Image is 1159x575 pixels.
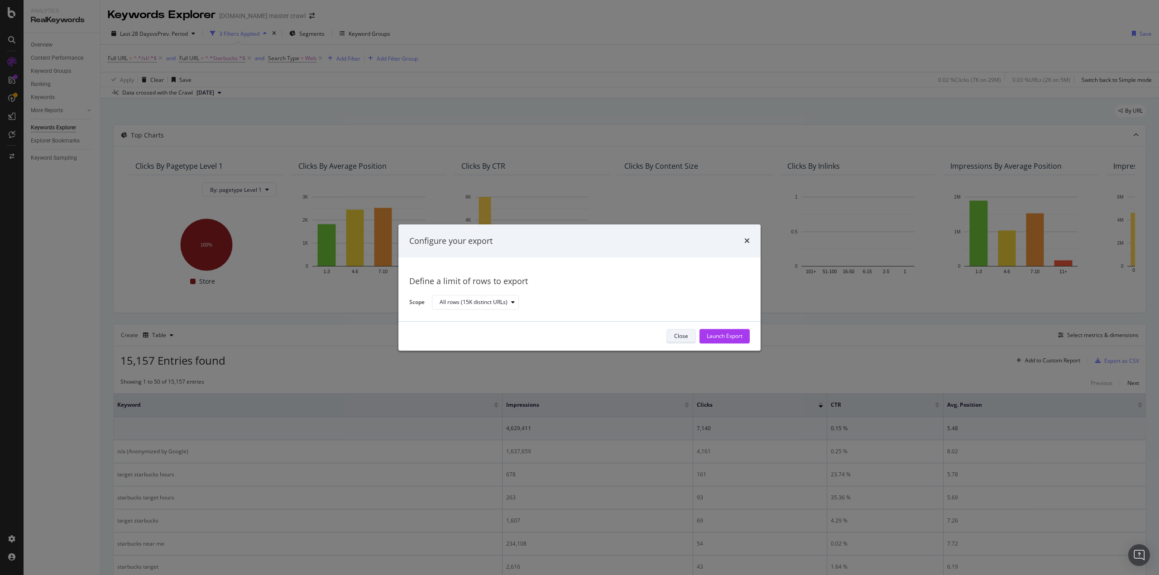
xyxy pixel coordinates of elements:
div: modal [398,224,761,351]
div: times [744,235,750,247]
div: Define a limit of rows to export [409,276,750,288]
div: Close [674,333,688,340]
button: All rows (15K distinct URLs) [432,295,519,310]
button: Launch Export [699,329,750,343]
div: Launch Export [707,333,742,340]
div: Configure your export [409,235,493,247]
div: Open Intercom Messenger [1128,544,1150,566]
button: Close [666,329,696,343]
label: Scope [409,298,425,308]
div: All rows (15K distinct URLs) [440,300,508,305]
